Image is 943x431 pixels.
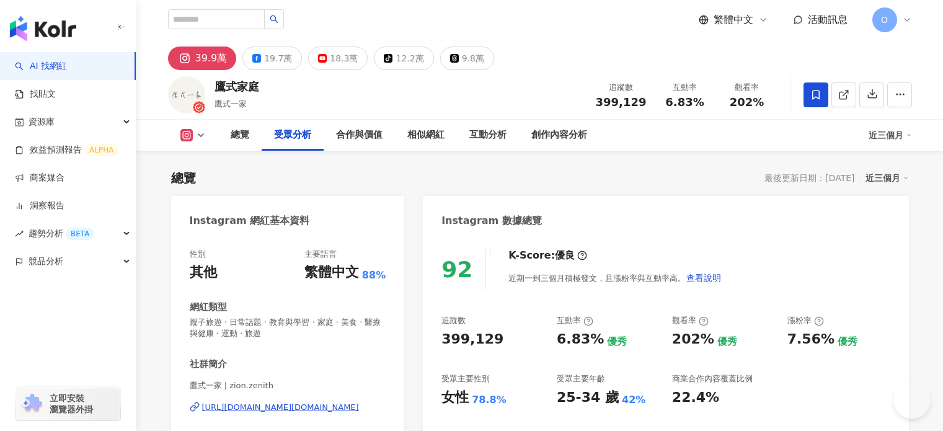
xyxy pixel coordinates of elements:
[29,247,63,275] span: 競品分析
[20,394,44,414] img: chrome extension
[893,381,931,419] iframe: Help Scout Beacon - Open
[469,128,507,143] div: 互動分析
[190,402,386,413] a: [URL][DOMAIN_NAME][DOMAIN_NAME]
[330,50,358,67] div: 18.3萬
[672,373,753,384] div: 商業合作內容覆蓋比例
[29,108,55,136] span: 資源庫
[717,335,737,349] div: 優秀
[665,96,704,109] span: 6.83%
[869,125,912,145] div: 近三個月
[168,76,205,113] img: KOL Avatar
[304,249,337,260] div: 主要語言
[15,88,56,100] a: 找貼文
[557,330,604,349] div: 6.83%
[472,393,507,407] div: 78.8%
[407,128,445,143] div: 相似網紅
[441,330,503,349] div: 399,129
[29,220,94,247] span: 趨勢分析
[336,128,383,143] div: 合作與價值
[15,60,67,73] a: searchAI 找網紅
[190,358,227,371] div: 社群簡介
[441,214,542,228] div: Instagram 數據總覽
[190,380,386,391] span: 鷹式一家 | zion.zenith
[15,172,64,184] a: 商案媒合
[441,373,490,384] div: 受眾主要性別
[607,335,627,349] div: 優秀
[50,393,93,415] span: 立即安裝 瀏覽器外掛
[557,388,619,407] div: 25-34 歲
[304,263,359,282] div: 繁體中文
[686,265,722,290] button: 查看說明
[622,393,645,407] div: 42%
[441,388,469,407] div: 女性
[730,96,764,109] span: 202%
[714,13,753,27] span: 繁體中文
[215,99,247,109] span: 鷹式一家
[190,249,206,260] div: 性別
[531,128,587,143] div: 創作內容分析
[596,96,647,109] span: 399,129
[15,229,24,238] span: rise
[374,47,433,70] button: 12.2萬
[662,81,709,94] div: 互動率
[202,402,359,413] div: [URL][DOMAIN_NAME][DOMAIN_NAME]
[264,50,292,67] div: 19.7萬
[441,257,472,282] div: 92
[596,81,647,94] div: 追蹤數
[171,169,196,187] div: 總覽
[308,47,368,70] button: 18.3萬
[672,330,714,349] div: 202%
[557,373,605,384] div: 受眾主要年齡
[362,269,386,282] span: 88%
[274,128,311,143] div: 受眾分析
[787,330,835,349] div: 7.56%
[16,387,120,420] a: chrome extension立即安裝 瀏覽器外掛
[764,173,854,183] div: 最後更新日期：[DATE]
[808,14,848,25] span: 活動訊息
[838,335,857,349] div: 優秀
[396,50,423,67] div: 12.2萬
[881,13,888,27] span: O
[440,47,494,70] button: 9.8萬
[555,249,575,262] div: 優良
[686,273,721,283] span: 查看說明
[724,81,771,94] div: 觀看率
[215,79,259,94] div: 鷹式家庭
[231,128,249,143] div: 總覽
[441,315,466,326] div: 追蹤數
[508,265,722,290] div: 近期一到三個月積極發文，且漲粉率與互動率高。
[242,47,302,70] button: 19.7萬
[190,263,217,282] div: 其他
[672,315,709,326] div: 觀看率
[787,315,824,326] div: 漲粉率
[672,388,719,407] div: 22.4%
[462,50,484,67] div: 9.8萬
[168,47,237,70] button: 39.9萬
[866,170,909,186] div: 近三個月
[66,228,94,240] div: BETA
[190,214,310,228] div: Instagram 網紅基本資料
[15,200,64,212] a: 洞察報告
[10,16,76,41] img: logo
[270,15,278,24] span: search
[508,249,587,262] div: K-Score :
[195,50,228,67] div: 39.9萬
[190,317,386,339] span: 親子旅遊 · 日常話題 · 教育與學習 · 家庭 · 美食 · 醫療與健康 · 運動 · 旅遊
[190,301,227,314] div: 網紅類型
[557,315,593,326] div: 互動率
[15,144,118,156] a: 效益預測報告ALPHA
